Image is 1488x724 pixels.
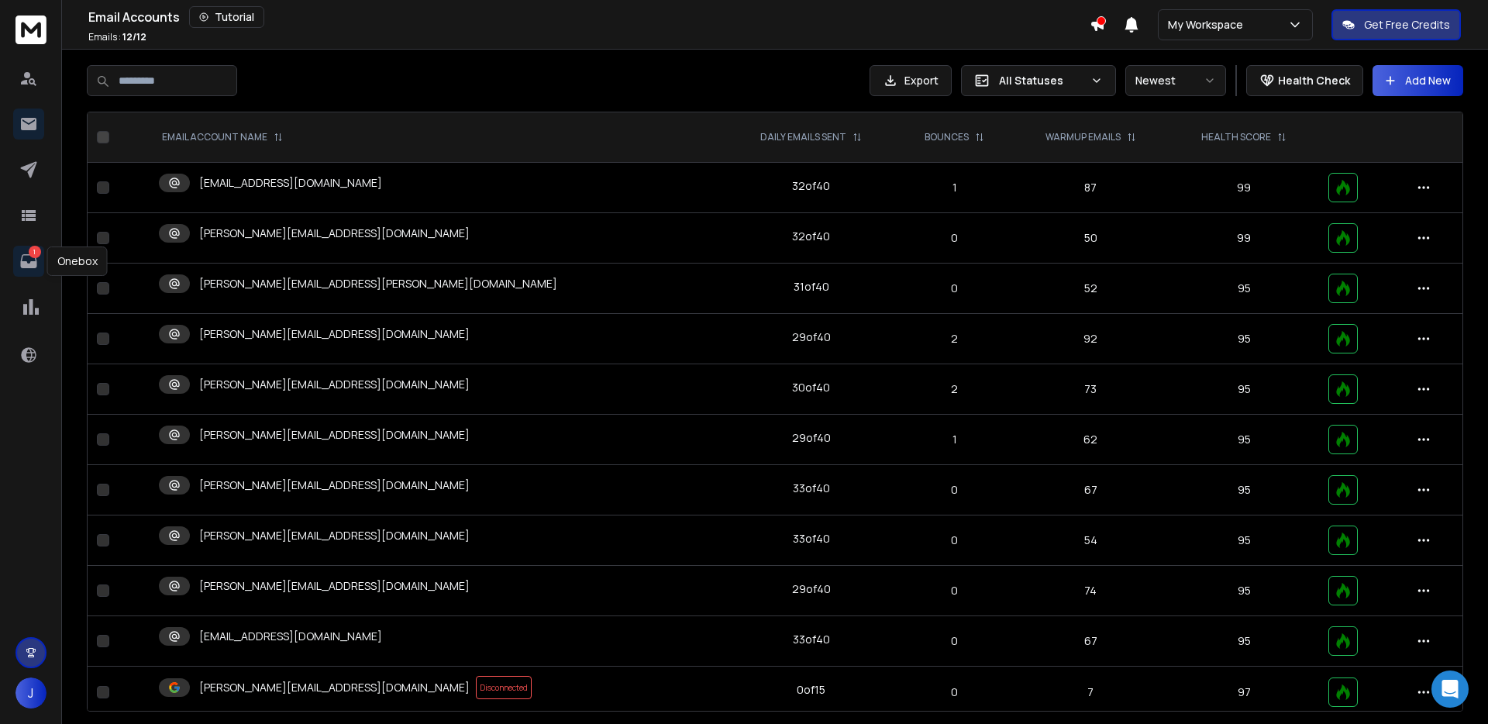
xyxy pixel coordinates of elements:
[1012,667,1169,719] td: 7
[1246,65,1363,96] button: Health Check
[1012,515,1169,566] td: 54
[1431,671,1469,708] div: Open Intercom Messenger
[907,533,1003,548] p: 0
[1012,616,1169,667] td: 67
[1169,515,1319,566] td: 95
[476,676,532,699] span: Disconnected
[793,531,830,546] div: 33 of 40
[1169,163,1319,213] td: 99
[792,229,830,244] div: 32 of 40
[1169,566,1319,616] td: 95
[793,481,830,496] div: 33 of 40
[1278,73,1350,88] p: Health Check
[199,578,470,594] p: [PERSON_NAME][EMAIL_ADDRESS][DOMAIN_NAME]
[199,175,382,191] p: [EMAIL_ADDRESS][DOMAIN_NAME]
[907,331,1003,346] p: 2
[1331,9,1461,40] button: Get Free Credits
[1012,264,1169,314] td: 52
[88,6,1090,28] div: Email Accounts
[792,178,830,194] div: 32 of 40
[199,377,470,392] p: [PERSON_NAME][EMAIL_ADDRESS][DOMAIN_NAME]
[1169,415,1319,465] td: 95
[1169,364,1319,415] td: 95
[199,226,470,241] p: [PERSON_NAME][EMAIL_ADDRESS][DOMAIN_NAME]
[1168,17,1249,33] p: My Workspace
[792,380,830,395] div: 30 of 40
[1045,131,1121,143] p: WARMUP EMAILS
[1169,264,1319,314] td: 95
[162,131,283,143] div: EMAIL ACCOUNT NAME
[1125,65,1226,96] button: Newest
[907,180,1003,195] p: 1
[1012,213,1169,264] td: 50
[1169,616,1319,667] td: 95
[760,131,846,143] p: DAILY EMAILS SENT
[1169,213,1319,264] td: 99
[907,230,1003,246] p: 0
[792,430,831,446] div: 29 of 40
[15,677,46,708] button: J
[907,281,1003,296] p: 0
[792,329,831,345] div: 29 of 40
[907,482,1003,498] p: 0
[1201,131,1271,143] p: HEALTH SCORE
[1169,314,1319,364] td: 95
[199,680,470,695] p: [PERSON_NAME][EMAIL_ADDRESS][DOMAIN_NAME]
[1169,465,1319,515] td: 95
[1012,566,1169,616] td: 74
[792,581,831,597] div: 29 of 40
[907,381,1003,397] p: 2
[907,583,1003,598] p: 0
[1012,415,1169,465] td: 62
[1364,17,1450,33] p: Get Free Credits
[1012,364,1169,415] td: 73
[999,73,1084,88] p: All Statuses
[1012,163,1169,213] td: 87
[122,30,146,43] span: 12 / 12
[189,6,264,28] button: Tutorial
[794,279,829,295] div: 31 of 40
[29,246,41,258] p: 1
[907,432,1003,447] p: 1
[199,427,470,443] p: [PERSON_NAME][EMAIL_ADDRESS][DOMAIN_NAME]
[793,632,830,647] div: 33 of 40
[13,246,44,277] a: 1
[925,131,969,143] p: BOUNCES
[199,477,470,493] p: [PERSON_NAME][EMAIL_ADDRESS][DOMAIN_NAME]
[1012,314,1169,364] td: 92
[199,276,557,291] p: [PERSON_NAME][EMAIL_ADDRESS][PERSON_NAME][DOMAIN_NAME]
[1012,465,1169,515] td: 67
[199,629,382,644] p: [EMAIL_ADDRESS][DOMAIN_NAME]
[907,633,1003,649] p: 0
[1169,667,1319,719] td: 97
[199,528,470,543] p: [PERSON_NAME][EMAIL_ADDRESS][DOMAIN_NAME]
[1373,65,1463,96] button: Add New
[47,247,108,276] div: Onebox
[870,65,952,96] button: Export
[797,682,825,698] div: 0 of 15
[907,684,1003,700] p: 0
[88,31,146,43] p: Emails :
[199,326,470,342] p: [PERSON_NAME][EMAIL_ADDRESS][DOMAIN_NAME]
